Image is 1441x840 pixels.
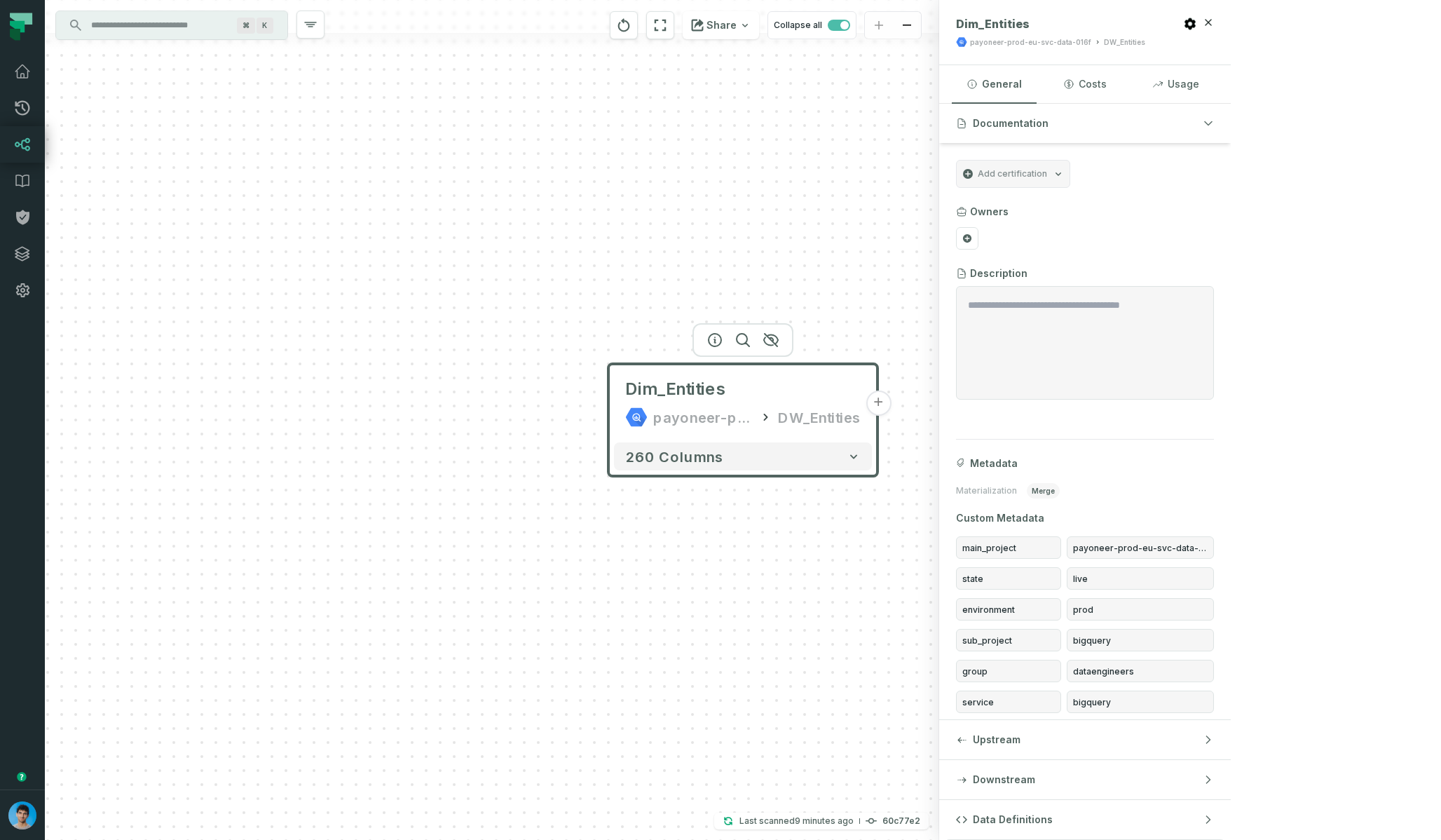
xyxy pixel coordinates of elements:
span: service [956,691,1061,713]
relative-time: Aug 19, 2025, 4:11 PM GMT+3 [795,815,854,826]
span: Add certification [978,168,1047,179]
div: payoneer-prod-eu-svc-data-016f [653,406,753,428]
button: Downstream [939,760,1231,799]
textarea: Entity Description [968,298,1202,388]
span: Upstream [973,733,1020,747]
button: + [866,391,891,416]
span: Data Definitions [973,813,1053,827]
span: dataengineers [1067,660,1214,682]
span: merge [1027,483,1060,499]
h3: Owners [970,205,1009,219]
button: Add certification [956,160,1070,188]
span: bigquery [1067,629,1214,651]
span: Downstream [973,773,1035,787]
span: Dim_Entities [625,378,726,400]
p: Last scanned [739,814,854,828]
h4: 60c77e2 [882,817,920,825]
button: Costs [1042,65,1127,103]
span: Press ⌘ + K to focus the search bar [237,18,255,34]
span: 260 columns [625,448,723,465]
div: DW_Entities [778,406,861,428]
span: Dim_Entities [956,17,1030,31]
span: live [1067,567,1214,590]
button: Usage [1133,65,1218,103]
h3: Description [970,266,1027,280]
div: Tooltip anchor [15,771,28,783]
button: Documentation [939,104,1231,143]
span: environment [956,598,1061,621]
span: sub_project [956,629,1061,651]
button: General [952,65,1037,103]
span: payoneer-prod-eu-svc-data-016f [1067,536,1214,559]
span: state [956,567,1061,590]
img: avatar of Omri Ildis [8,801,36,829]
div: payoneer-prod-eu-svc-data-016f [970,37,1091,48]
button: Share [683,11,759,39]
span: group [956,660,1061,682]
span: prod [1067,598,1214,621]
span: Documentation [973,116,1049,130]
button: Upstream [939,720,1231,759]
button: Last scanned[DATE] 4:11:42 PM60c77e2 [714,813,929,829]
button: zoom out [893,12,921,39]
span: bigquery [1067,691,1214,713]
span: Press ⌘ + K to focus the search bar [257,18,273,34]
span: Custom Metadata [956,511,1214,525]
button: Collapse all [767,11,856,39]
button: Data Definitions [939,800,1231,839]
div: DW_Entities [1104,37,1145,48]
span: Metadata [970,456,1018,470]
span: main_project [956,536,1061,559]
span: Materialization [956,485,1017,496]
